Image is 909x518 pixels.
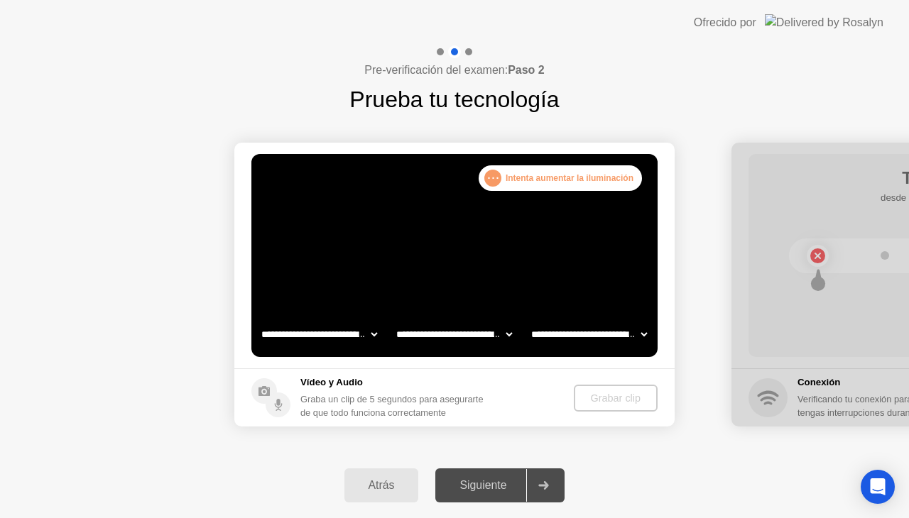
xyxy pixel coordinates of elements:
[440,479,526,492] div: Siguiente
[528,320,650,348] select: Available microphones
[349,479,415,492] div: Atrás
[258,320,380,348] select: Available cameras
[574,385,658,412] button: Grabar clip
[300,375,490,390] h5: Vídeo y Audio
[300,392,490,419] div: Graba un clip de 5 segundos para asegurarte de que todo funciona correctamente
[435,468,565,502] button: Siguiente
[364,62,544,79] h4: Pre-verificación del examen:
[393,320,515,348] select: Available speakers
[861,470,895,504] div: Open Intercom Messenger
[508,64,545,76] b: Paso 2
[484,170,501,187] div: . . .
[479,165,642,191] div: Intenta aumentar la iluminación
[694,14,756,31] div: Ofrecido por
[579,392,652,404] div: Grabar clip
[349,82,559,116] h1: Prueba tu tecnología
[765,14,883,31] img: Delivered by Rosalyn
[344,468,419,502] button: Atrás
